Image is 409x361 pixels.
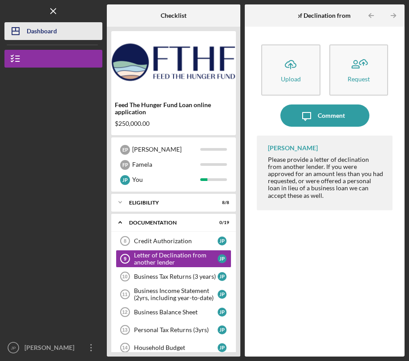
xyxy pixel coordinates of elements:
div: Famela [132,157,200,172]
img: Product logo [111,36,236,89]
text: JP [11,345,16,350]
button: JP[PERSON_NAME] [4,339,102,357]
div: Personal Tax Returns (3yrs) [134,326,218,333]
div: Please provide a letter of declination from another lender. If you were approved for an amount le... [268,156,384,199]
div: [PERSON_NAME] [22,339,80,359]
tspan: 8 [124,238,126,244]
a: 9Letter of Declination from another lenderJP [116,250,231,268]
div: J P [120,175,130,185]
div: Household Budget [134,344,218,351]
div: $250,000.00 [115,120,232,127]
tspan: 12 [122,309,127,315]
div: Business Balance Sheet [134,309,218,316]
div: Credit Authorization [134,237,218,245]
div: J P [218,272,227,281]
div: J P [218,254,227,263]
tspan: 14 [122,345,128,350]
div: Eligibility [129,200,207,205]
div: J P [218,343,227,352]
div: Dashboard [27,22,57,42]
div: 0 / 19 [213,220,229,225]
tspan: 11 [122,292,127,297]
tspan: 10 [122,274,127,279]
div: Comment [318,104,345,127]
div: J P [218,237,227,245]
div: Letter of Declination from another lender [134,252,218,266]
div: [PERSON_NAME] [268,144,318,152]
tspan: 9 [124,256,126,261]
b: Letter of Declination from another lender [279,12,393,19]
tspan: 13 [122,327,127,333]
a: 8Credit AuthorizationJP [116,232,231,250]
button: Dashboard [4,22,102,40]
div: You [132,172,200,187]
div: J P [218,325,227,334]
div: J P [218,290,227,299]
div: Request [348,76,370,82]
b: Checklist [161,12,186,19]
div: E P [120,145,130,155]
a: 11Business Income Statement (2yrs, including year-to-date)JP [116,285,231,303]
div: Upload [281,76,301,82]
div: Business Income Statement (2yrs, including year-to-date) [134,287,218,301]
div: Documentation [129,220,207,225]
a: 10Business Tax Returns (3 years)JP [116,268,231,285]
button: Upload [261,44,320,96]
div: 8 / 8 [213,200,229,205]
div: Feed The Hunger Fund Loan online application [115,101,232,116]
div: [PERSON_NAME] [132,142,200,157]
button: Request [329,44,389,96]
a: 14Household BudgetJP [116,339,231,357]
a: 13Personal Tax Returns (3yrs)JP [116,321,231,339]
a: 12Business Balance SheetJP [116,303,231,321]
button: Comment [280,104,369,127]
div: F P [120,160,130,170]
div: J P [218,308,227,317]
div: Business Tax Returns (3 years) [134,273,218,280]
